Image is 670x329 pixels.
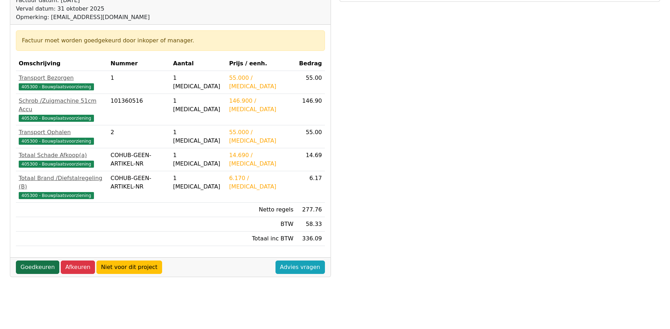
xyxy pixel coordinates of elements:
span: 405300 - Bouwplaatsvoorziening [19,83,94,90]
span: 405300 - Bouwplaatsvoorziening [19,138,94,145]
a: Schrob /Zuigmachine 51cm Accu405300 - Bouwplaatsvoorziening [19,97,105,122]
td: COHUB-GEEN-ARTIKEL-NR [108,171,170,203]
td: 336.09 [296,232,325,246]
div: 1 [MEDICAL_DATA] [173,97,224,114]
div: 55.000 / [MEDICAL_DATA] [229,128,294,145]
div: Factuur moet worden goedgekeurd door inkoper of manager. [22,36,319,45]
div: Opmerking: [EMAIL_ADDRESS][DOMAIN_NAME] [16,13,150,22]
div: 14.690 / [MEDICAL_DATA] [229,151,294,168]
div: 1 [MEDICAL_DATA] [173,128,224,145]
td: 6.17 [296,171,325,203]
th: Prijs / eenh. [226,56,296,71]
a: Transport Bezorgen405300 - Bouwplaatsvoorziening [19,74,105,91]
th: Aantal [170,56,226,71]
td: 277.76 [296,203,325,217]
div: Schrob /Zuigmachine 51cm Accu [19,97,105,114]
td: 55.00 [296,125,325,148]
div: Totaal Brand /Diefstalregeling (B) [19,174,105,191]
div: Verval datum: 31 oktober 2025 [16,5,150,13]
td: Netto regels [226,203,296,217]
div: 1 [MEDICAL_DATA] [173,74,224,91]
td: 101360516 [108,94,170,125]
div: Transport Bezorgen [19,74,105,82]
div: Transport Ophalen [19,128,105,137]
a: Niet voor dit project [96,261,162,274]
td: COHUB-GEEN-ARTIKEL-NR [108,148,170,171]
td: 146.90 [296,94,325,125]
td: BTW [226,217,296,232]
td: 58.33 [296,217,325,232]
td: Totaal inc BTW [226,232,296,246]
td: 55.00 [296,71,325,94]
th: Nummer [108,56,170,71]
div: 55.000 / [MEDICAL_DATA] [229,74,294,91]
a: Goedkeuren [16,261,59,274]
span: 405300 - Bouwplaatsvoorziening [19,161,94,168]
div: 1 [MEDICAL_DATA] [173,174,224,191]
th: Omschrijving [16,56,108,71]
a: Advies vragen [275,261,325,274]
div: 6.170 / [MEDICAL_DATA] [229,174,294,191]
a: Afkeuren [61,261,95,274]
a: Totaal Brand /Diefstalregeling (B)405300 - Bouwplaatsvoorziening [19,174,105,199]
td: 2 [108,125,170,148]
td: 1 [108,71,170,94]
th: Bedrag [296,56,325,71]
div: Totaal Schade Afkoop(a) [19,151,105,160]
a: Transport Ophalen405300 - Bouwplaatsvoorziening [19,128,105,145]
td: 14.69 [296,148,325,171]
div: 146.900 / [MEDICAL_DATA] [229,97,294,114]
div: 1 [MEDICAL_DATA] [173,151,224,168]
a: Totaal Schade Afkoop(a)405300 - Bouwplaatsvoorziening [19,151,105,168]
span: 405300 - Bouwplaatsvoorziening [19,192,94,199]
span: 405300 - Bouwplaatsvoorziening [19,115,94,122]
